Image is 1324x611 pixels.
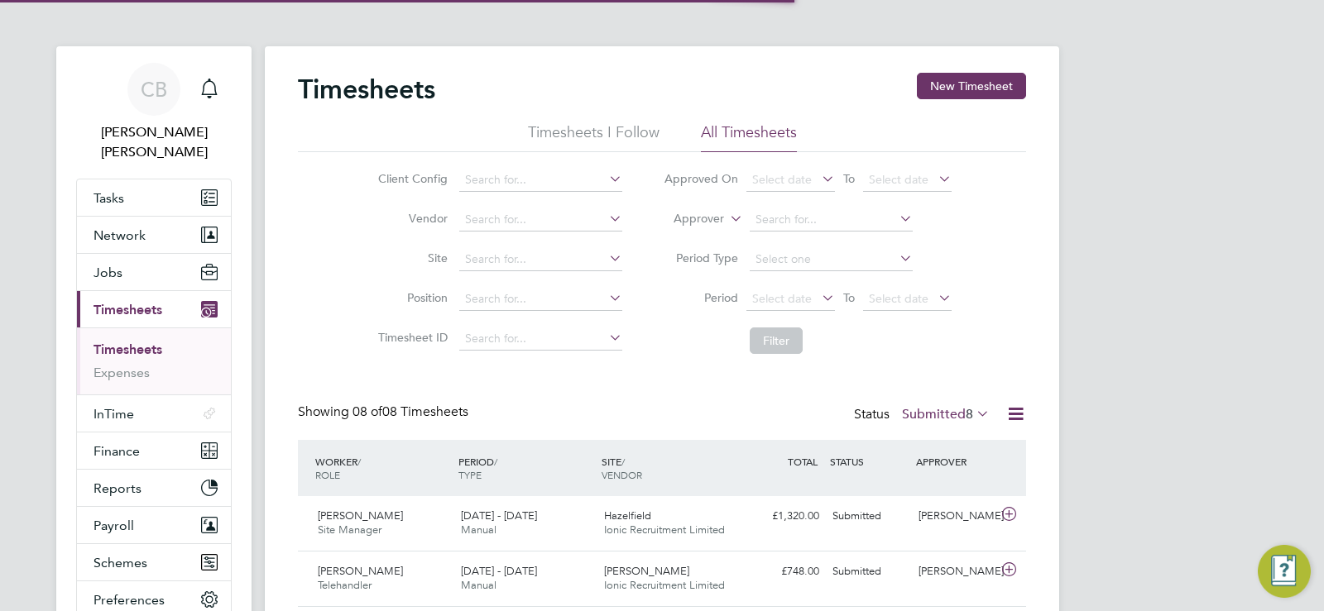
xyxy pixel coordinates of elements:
div: APPROVER [912,446,998,476]
span: VENDOR [602,468,642,481]
span: Hazelfield [604,508,651,523]
span: ROLE [315,468,340,481]
a: Expenses [94,365,150,380]
input: Search for... [750,208,913,232]
label: Vendor [373,211,448,226]
span: [PERSON_NAME] [318,564,403,578]
span: [PERSON_NAME] [318,508,403,523]
a: Timesheets [94,341,162,357]
span: 08 Timesheets [353,403,468,420]
div: SITE [597,446,741,489]
label: Period [664,290,738,305]
label: Timesheet ID [373,330,448,345]
button: Schemes [77,544,231,580]
li: All Timesheets [701,122,797,152]
span: Site Manager [318,523,381,537]
button: Finance [77,432,231,469]
div: STATUS [826,446,912,476]
span: TOTAL [788,455,818,468]
div: Timesheets [77,327,231,394]
li: Timesheets I Follow [528,122,660,152]
input: Search for... [459,327,622,351]
span: Network [94,227,146,243]
span: Reports [94,480,142,496]
button: New Timesheet [917,73,1026,99]
span: Payroll [94,518,134,533]
span: Timesheets [94,302,162,317]
div: Showing [298,403,472,421]
h2: Timesheets [298,73,435,106]
button: InTime [77,395,231,432]
button: Network [77,217,231,253]
button: Filter [750,327,803,354]
span: 08 of [353,403,382,420]
span: Select date [869,172,928,187]
div: Submitted [826,503,912,530]
button: Timesheets [77,291,231,327]
div: WORKER [311,446,454,489]
span: Select date [869,291,928,306]
span: To [838,168,860,189]
label: Site [373,251,448,265]
span: Select date [752,291,812,306]
span: / [494,455,497,468]
span: / [621,455,625,468]
a: Tasks [77,179,231,216]
span: Finance [94,443,140,459]
span: Connor Batty [76,122,232,162]
span: Ionic Recruitment Limited [604,523,725,537]
label: Position [373,290,448,305]
span: 8 [966,406,973,422]
span: CB [141,79,167,100]
button: Engage Resource Center [1258,545,1311,598]
div: Status [854,403,993,427]
span: Manual [461,578,496,592]
span: [PERSON_NAME] [604,564,689,578]
div: [PERSON_NAME] [912,503,998,530]
a: CB[PERSON_NAME] [PERSON_NAME] [76,63,232,162]
span: TYPE [458,468,482,481]
label: Approver [650,211,724,227]
div: [PERSON_NAME] [912,558,998,585]
input: Search for... [459,169,622,192]
input: Search for... [459,208,622,232]
input: Select one [750,248,913,271]
span: Jobs [94,265,122,280]
span: Ionic Recruitment Limited [604,578,725,592]
span: Tasks [94,190,124,206]
div: Submitted [826,558,912,585]
button: Reports [77,470,231,506]
label: Client Config [373,171,448,186]
span: InTime [94,406,134,422]
span: Manual [461,523,496,537]
span: Preferences [94,592,165,608]
button: Payroll [77,507,231,543]
label: Submitted [902,406,990,422]
label: Period Type [664,251,738,265]
label: Approved On [664,171,738,186]
div: £748.00 [740,558,826,585]
span: Schemes [94,555,147,570]
button: Jobs [77,254,231,290]
span: Select date [752,172,812,187]
div: PERIOD [454,446,597,489]
input: Search for... [459,288,622,311]
span: [DATE] - [DATE] [461,508,537,523]
div: £1,320.00 [740,503,826,530]
span: Telehandler [318,578,372,592]
span: [DATE] - [DATE] [461,564,537,578]
span: / [357,455,361,468]
input: Search for... [459,248,622,271]
span: To [838,287,860,308]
